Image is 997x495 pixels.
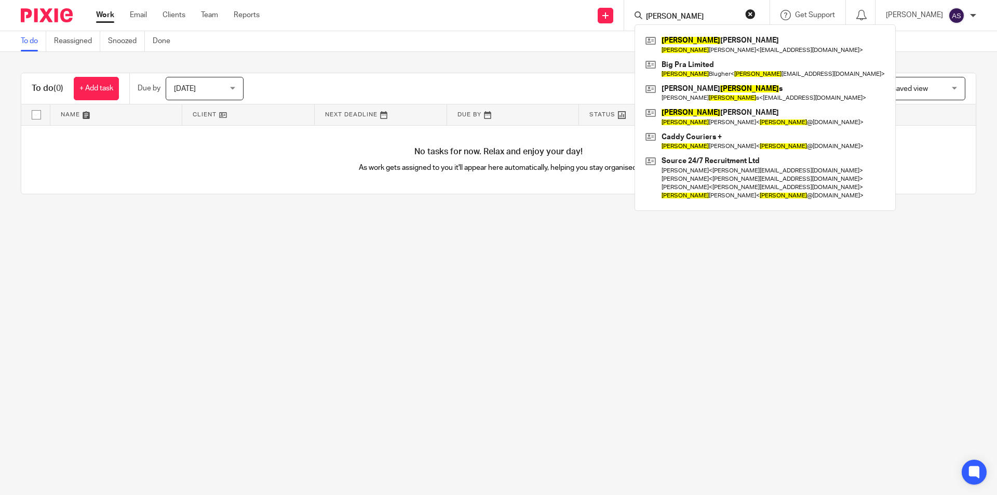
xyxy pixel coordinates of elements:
h4: No tasks for now. Relax and enjoy your day! [21,146,976,157]
a: To do [21,31,46,51]
span: (0) [53,84,63,92]
img: Pixie [21,8,73,22]
a: Work [96,10,114,20]
input: Search [645,12,738,22]
button: Clear [745,9,756,19]
a: Reassigned [54,31,100,51]
a: Email [130,10,147,20]
a: Done [153,31,178,51]
p: Due by [138,83,160,93]
p: [PERSON_NAME] [886,10,943,20]
a: + Add task [74,77,119,100]
span: Get Support [795,11,835,19]
a: Clients [163,10,185,20]
a: Snoozed [108,31,145,51]
span: [DATE] [174,85,196,92]
a: Reports [234,10,260,20]
a: Team [201,10,218,20]
p: As work gets assigned to you it'll appear here automatically, helping you stay organised. [260,163,737,173]
h1: To do [32,83,63,94]
img: svg%3E [948,7,965,24]
span: Select saved view [870,85,928,92]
